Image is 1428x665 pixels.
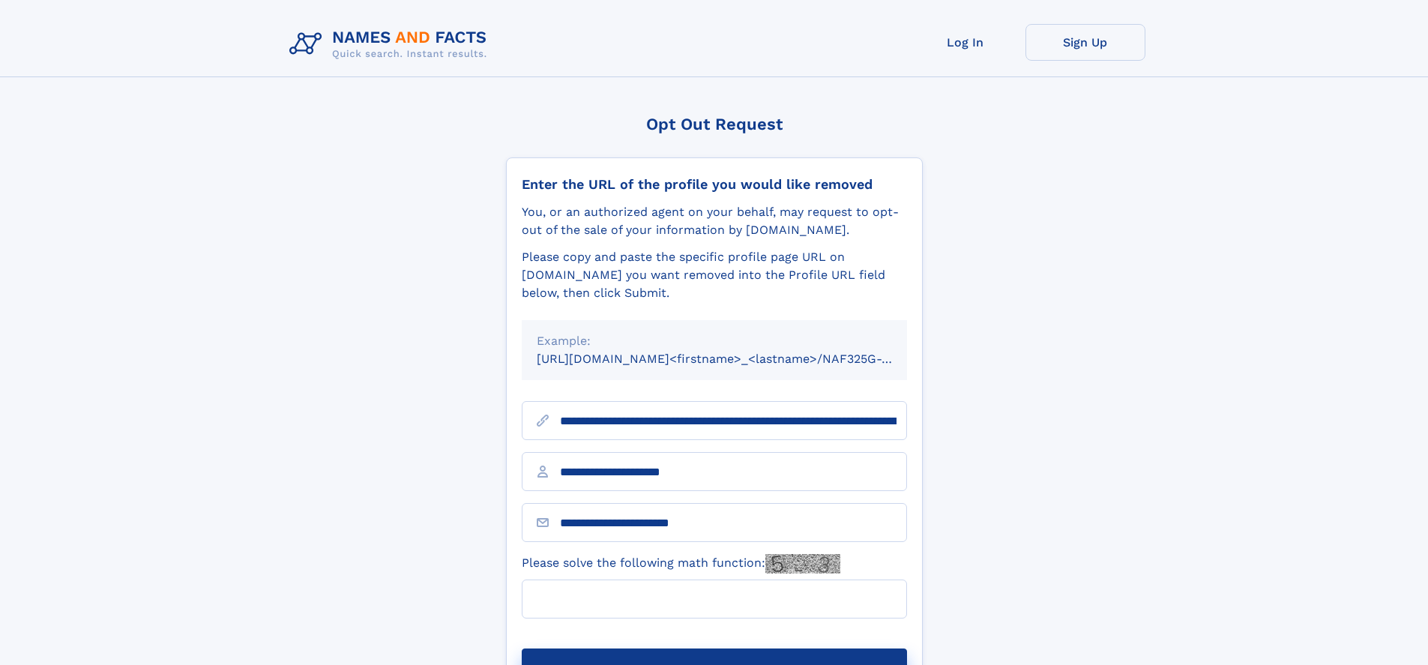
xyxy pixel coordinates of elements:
a: Log In [906,24,1025,61]
div: Example: [537,332,892,350]
div: Please copy and paste the specific profile page URL on [DOMAIN_NAME] you want removed into the Pr... [522,248,907,302]
a: Sign Up [1025,24,1145,61]
small: [URL][DOMAIN_NAME]<firstname>_<lastname>/NAF325G-xxxxxxxx [537,352,936,366]
img: Logo Names and Facts [283,24,499,64]
div: Enter the URL of the profile you would like removed [522,176,907,193]
div: Opt Out Request [506,115,923,133]
div: You, or an authorized agent on your behalf, may request to opt-out of the sale of your informatio... [522,203,907,239]
label: Please solve the following math function: [522,554,840,574]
